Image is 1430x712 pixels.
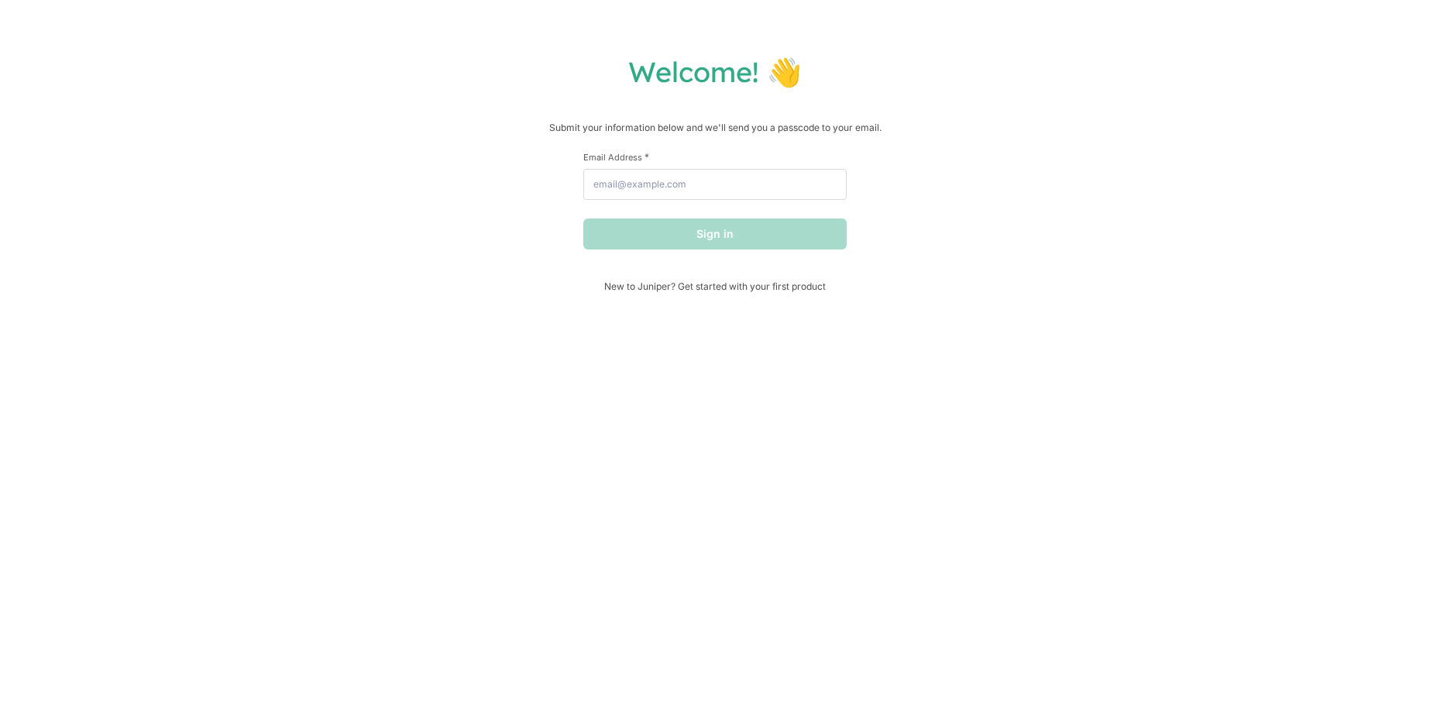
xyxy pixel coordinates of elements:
[583,169,847,200] input: email@example.com
[645,151,649,163] span: This field is required.
[15,120,1415,136] p: Submit your information below and we'll send you a passcode to your email.
[583,151,847,163] label: Email Address
[583,280,847,292] span: New to Juniper? Get started with your first product
[15,54,1415,89] h1: Welcome! 👋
